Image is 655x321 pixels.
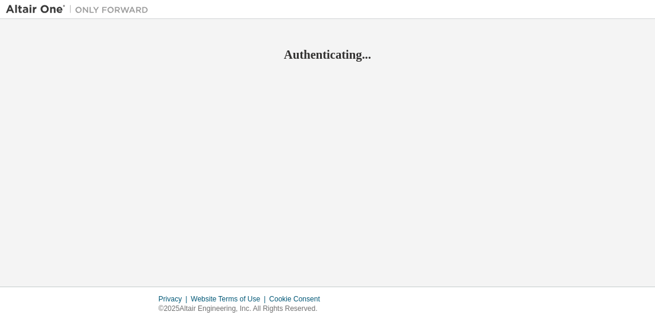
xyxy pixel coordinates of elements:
div: Cookie Consent [269,294,327,304]
div: Website Terms of Use [191,294,269,304]
img: Altair One [6,4,154,15]
div: Privacy [159,294,191,304]
p: © 2025 Altair Engineering, Inc. All Rights Reserved. [159,304,327,314]
h2: Authenticating... [6,47,649,62]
